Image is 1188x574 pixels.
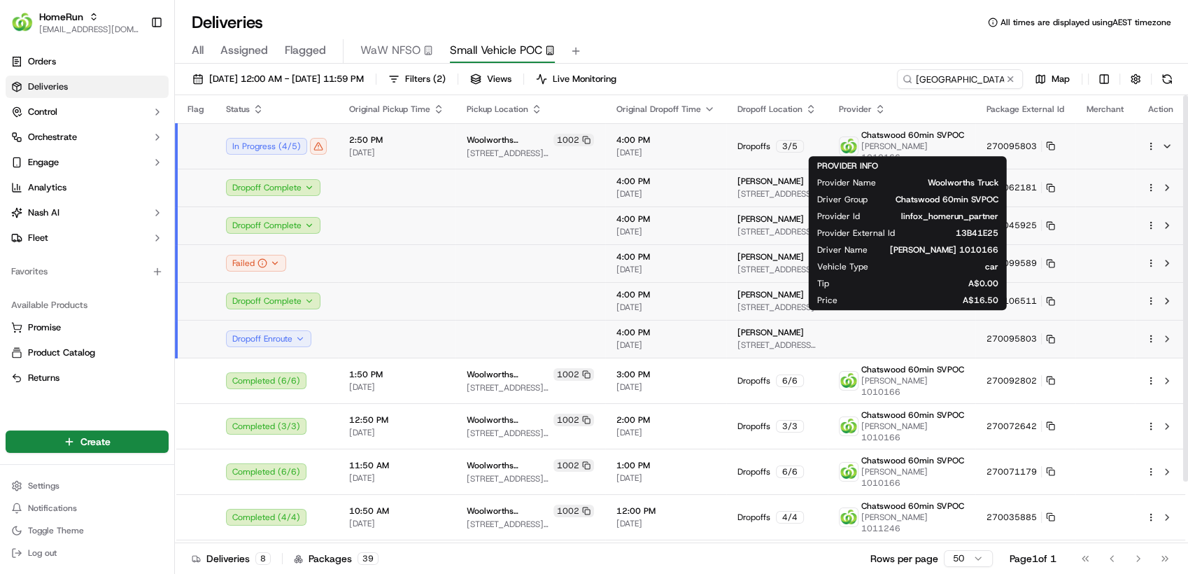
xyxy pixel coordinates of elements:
[28,321,61,334] span: Promise
[917,227,998,239] span: 13B41E25
[487,73,511,85] span: Views
[11,321,163,334] a: Promise
[861,375,964,398] span: [PERSON_NAME] 1010166
[349,104,430,115] span: Original Pickup Time
[6,6,145,39] button: HomeRunHomeRun[EMAIL_ADDRESS][DOMAIN_NAME]
[817,160,878,171] span: PROVIDER INFO
[737,512,770,523] span: Dropoffs
[349,147,444,158] span: [DATE]
[616,427,715,438] span: [DATE]
[840,417,858,435] img: ww.png
[861,466,964,489] span: [PERSON_NAME] 1010166
[553,73,616,85] span: Live Monitoring
[28,232,48,244] span: Fleet
[553,368,594,381] div: 1002
[987,141,1037,152] span: 270095803
[6,227,169,249] button: Fleet
[817,278,829,289] span: Tip
[737,339,816,351] span: [STREET_ADDRESS][PERSON_NAME]
[987,182,1055,193] button: 270062181
[6,521,169,540] button: Toggle Theme
[987,333,1037,344] span: 270095803
[530,69,623,89] button: Live Monitoring
[1052,73,1070,85] span: Map
[839,104,872,115] span: Provider
[553,459,594,472] div: 1002
[6,543,169,563] button: Log out
[28,206,59,219] span: Nash AI
[737,176,804,187] span: [PERSON_NAME]
[737,141,770,152] span: Dropoffs
[467,414,551,426] span: Woolworths [GEOGRAPHIC_DATA]
[1146,104,1175,115] div: Action
[349,460,444,471] span: 11:50 AM
[737,213,804,225] span: [PERSON_NAME]
[220,42,268,59] span: Assigned
[616,518,715,529] span: [DATE]
[349,505,444,517] span: 10:50 AM
[616,327,715,338] span: 4:00 PM
[6,260,169,283] div: Favorites
[6,126,169,148] button: Orchestrate
[349,518,444,529] span: [DATE]
[209,73,364,85] span: [DATE] 12:00 AM - [DATE] 11:59 PM
[737,466,770,477] span: Dropoffs
[817,227,895,239] span: Provider External Id
[1010,552,1056,566] div: Page 1 of 1
[860,295,998,306] span: A$16.50
[186,69,370,89] button: [DATE] 12:00 AM - [DATE] 11:59 PM
[987,421,1055,432] button: 270072642
[1157,69,1177,89] button: Refresh
[987,512,1037,523] span: 270035885
[861,421,964,443] span: [PERSON_NAME] 1010166
[349,427,444,438] span: [DATE]
[898,177,998,188] span: Woolworths Truck
[467,369,551,380] span: Woolworths [GEOGRAPHIC_DATA]
[28,547,57,559] span: Log out
[467,148,594,159] span: [STREET_ADDRESS][PERSON_NAME]
[616,339,715,351] span: [DATE]
[987,104,1064,115] span: Package External Id
[840,372,858,390] img: ww.png
[6,342,169,364] button: Product Catalog
[6,101,169,123] button: Control
[6,76,169,98] a: Deliveries
[405,73,446,85] span: Filters
[349,134,444,146] span: 2:50 PM
[188,104,204,115] span: Flag
[616,289,715,300] span: 4:00 PM
[616,104,701,115] span: Original Dropoff Time
[616,134,715,146] span: 4:00 PM
[882,211,998,222] span: linfox_homerun_partner
[6,202,169,224] button: Nash AI
[553,134,594,146] div: 1002
[433,73,446,85] span: ( 2 )
[6,430,169,453] button: Create
[450,42,542,59] span: Small Vehicle POC
[817,261,868,272] span: Vehicle Type
[349,414,444,426] span: 12:50 PM
[28,80,68,93] span: Deliveries
[349,369,444,380] span: 1:50 PM
[890,194,998,205] span: Chatswood 60min SVPOC
[226,255,286,272] div: Failed
[737,188,816,199] span: [STREET_ADDRESS]
[861,364,964,375] span: Chatswood 60min SVPOC
[861,512,964,534] span: [PERSON_NAME] 1011246
[737,327,804,338] span: [PERSON_NAME]
[294,552,379,566] div: Packages
[464,69,518,89] button: Views
[840,137,858,155] img: ww.png
[840,508,858,526] img: ww.png
[616,226,715,237] span: [DATE]
[360,42,420,59] span: WaW NFSO
[987,333,1055,344] button: 270095803
[890,244,998,255] span: [PERSON_NAME] 1010166
[28,372,59,384] span: Returns
[616,505,715,517] span: 12:00 PM
[467,473,594,484] span: [STREET_ADDRESS][PERSON_NAME]
[226,293,320,309] button: Dropoff Complete
[11,346,163,359] a: Product Catalog
[987,295,1037,307] span: 270106511
[382,69,452,89] button: Filters(2)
